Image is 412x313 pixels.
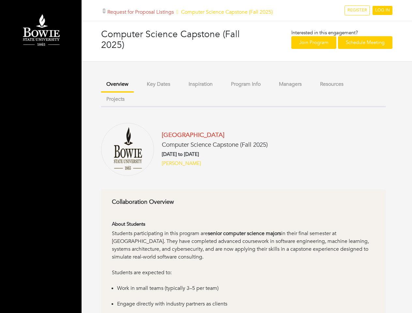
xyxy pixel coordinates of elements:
[162,160,201,167] a: [PERSON_NAME]
[112,230,375,269] div: Students participating in this program are in their final semester at [GEOGRAPHIC_DATA]. They hav...
[101,123,154,176] img: Bowie%20State%20University%20Logo%20(1).png
[291,29,392,37] p: Interested in this engagement?
[107,9,273,15] h5: Computer Science Capstone (Fall 2025)
[291,36,336,49] a: Join Program
[112,199,375,206] h6: Collaboration Overview
[315,77,349,91] button: Resources
[338,36,392,49] a: Schedule Meeting
[107,8,174,16] a: Request for Proposal Listings
[226,77,266,91] button: Program Info
[183,77,218,91] button: Inspiration
[162,151,268,157] h6: [DATE] to [DATE]
[142,77,175,91] button: Key Dates
[112,269,375,284] div: Students are expected to:
[101,77,134,93] button: Overview
[101,29,247,51] h3: Computer Science Capstone (Fall 2025)
[117,284,375,300] li: Work in small teams (typically 3–5 per team)
[162,141,268,149] h5: Computer Science Capstone (Fall 2025)
[208,230,281,237] strong: senior computer science majors
[7,11,75,50] img: Bowie%20State%20University%20Logo.png
[344,6,370,15] a: REGISTER
[112,221,375,227] h6: About Students
[101,92,130,106] button: Projects
[162,131,224,139] a: [GEOGRAPHIC_DATA]
[274,77,307,91] button: Managers
[373,6,392,15] a: LOG IN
